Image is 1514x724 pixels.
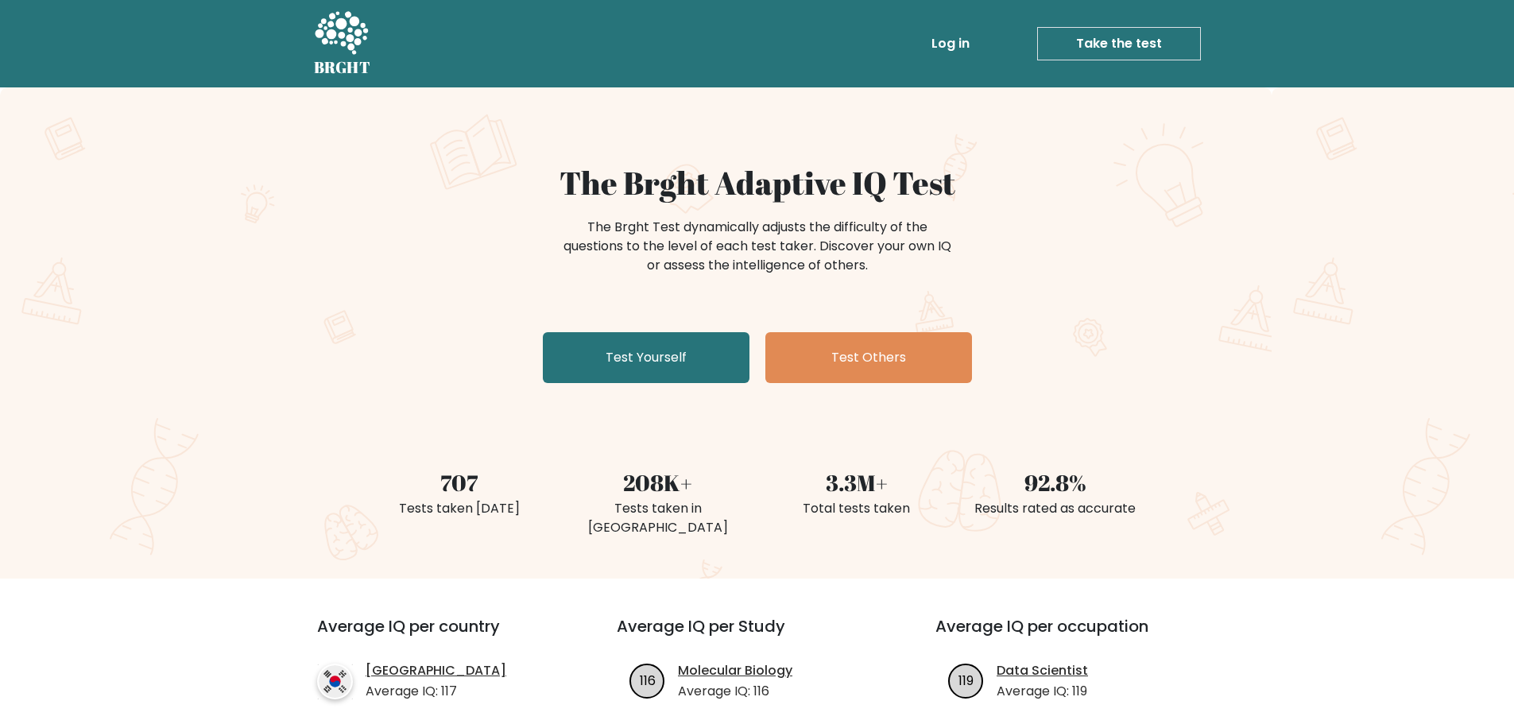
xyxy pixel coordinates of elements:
[317,664,353,699] img: country
[543,332,749,383] a: Test Yourself
[767,499,947,518] div: Total tests taken
[314,6,371,81] a: BRGHT
[314,58,371,77] h5: BRGHT
[370,499,549,518] div: Tests taken [DATE]
[568,466,748,499] div: 208K+
[997,661,1088,680] a: Data Scientist
[966,466,1145,499] div: 92.8%
[1037,27,1201,60] a: Take the test
[317,617,560,655] h3: Average IQ per country
[767,466,947,499] div: 3.3M+
[765,332,972,383] a: Test Others
[568,499,748,537] div: Tests taken in [GEOGRAPHIC_DATA]
[559,218,956,275] div: The Brght Test dynamically adjusts the difficulty of the questions to the level of each test take...
[366,661,506,680] a: [GEOGRAPHIC_DATA]
[370,164,1145,202] h1: The Brght Adaptive IQ Test
[997,682,1088,701] p: Average IQ: 119
[925,28,976,60] a: Log in
[617,617,897,655] h3: Average IQ per Study
[678,661,792,680] a: Molecular Biology
[678,682,792,701] p: Average IQ: 116
[640,671,656,689] text: 116
[935,617,1216,655] h3: Average IQ per occupation
[966,499,1145,518] div: Results rated as accurate
[370,466,549,499] div: 707
[958,671,974,689] text: 119
[366,682,506,701] p: Average IQ: 117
